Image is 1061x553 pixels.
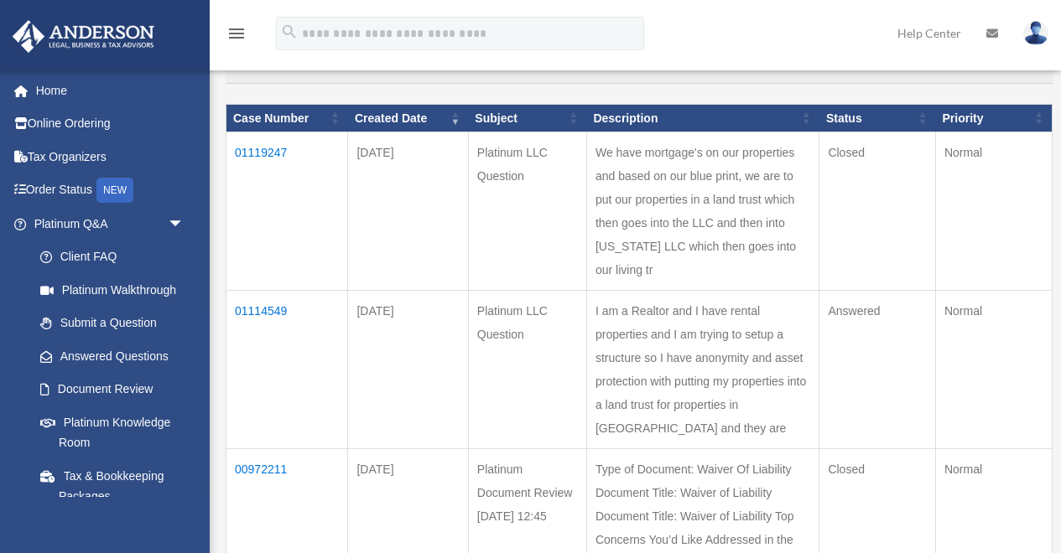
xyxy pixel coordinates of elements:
td: I am a Realtor and I have rental properties and I am trying to setup a structure so I have anonym... [586,291,819,449]
td: Answered [819,291,936,449]
th: Case Number: activate to sort column ascending [226,104,348,132]
a: Online Ordering [12,107,210,141]
img: Anderson Advisors Platinum Portal [8,20,159,53]
a: menu [226,29,247,44]
td: Normal [935,132,1052,291]
a: Platinum Q&Aarrow_drop_down [12,207,201,240]
i: menu [226,23,247,44]
a: Home [12,74,210,107]
td: Platinum LLC Question [468,291,586,449]
td: 01119247 [226,132,348,291]
td: 01114549 [226,291,348,449]
a: Platinum Knowledge Room [23,406,201,459]
a: Order StatusNEW [12,173,210,208]
a: Tax Organizers [12,140,210,173]
a: Submit a Question [23,307,201,340]
td: Platinum LLC Question [468,132,586,291]
th: Subject: activate to sort column ascending [468,104,586,132]
a: Tax & Bookkeeping Packages [23,459,201,513]
td: Closed [819,132,936,291]
td: Normal [935,291,1052,449]
div: NEW [96,178,133,203]
a: Client FAQ [23,240,201,274]
td: [DATE] [348,132,468,291]
a: Platinum Walkthrough [23,273,201,307]
a: Document Review [23,373,201,406]
th: Status: activate to sort column ascending [819,104,936,132]
th: Created Date: activate to sort column ascending [348,104,468,132]
td: We have mortgage's on our properties and based on our blue print, we are to put our properties in... [586,132,819,291]
th: Priority: activate to sort column ascending [935,104,1052,132]
a: Answered Questions [23,339,193,373]
i: search [280,23,299,41]
td: [DATE] [348,291,468,449]
span: arrow_drop_down [168,207,201,241]
th: Description: activate to sort column ascending [586,104,819,132]
img: User Pic [1023,21,1048,45]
